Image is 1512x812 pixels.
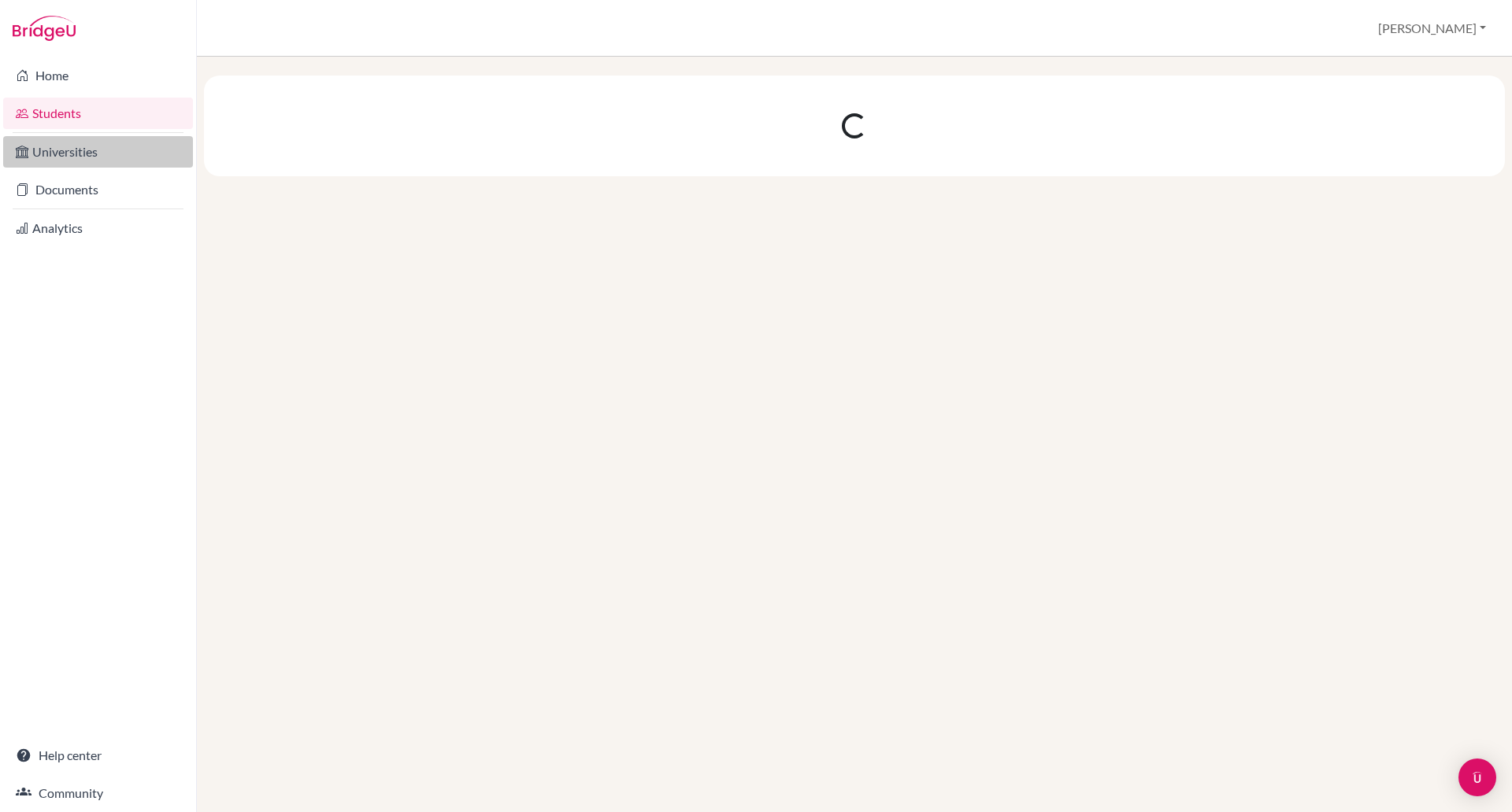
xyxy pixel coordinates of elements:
a: Home [3,60,193,91]
button: [PERSON_NAME] [1371,13,1493,43]
img: Bridge-U [13,16,76,41]
div: Open Intercom Messenger [1458,758,1496,796]
a: Documents [3,174,193,205]
a: Community [3,777,193,809]
a: Analytics [3,212,193,244]
a: Help center [3,740,193,771]
a: Universities [3,136,193,168]
a: Students [3,98,193,129]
